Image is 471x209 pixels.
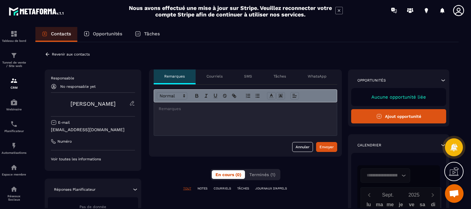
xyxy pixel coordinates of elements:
[2,25,26,47] a: formationformationTableau de bord
[274,74,286,79] p: Tâches
[244,74,252,79] p: SMS
[57,139,72,144] p: Numéro
[2,194,26,201] p: Réseaux Sociaux
[357,143,381,148] p: Calendrier
[357,78,386,83] p: Opportunités
[183,186,191,191] p: TOUT
[2,94,26,116] a: automationsautomationsWebinaire
[2,39,26,42] p: Tableau de bord
[2,116,26,137] a: schedulerschedulerPlanificateur
[10,185,18,193] img: social-network
[10,30,18,38] img: formation
[292,142,313,152] button: Annuler
[255,186,287,191] p: JOURNAUX D'APPELS
[2,61,26,68] p: Tunnel de vente / Site web
[51,76,135,81] p: Responsable
[249,172,275,177] span: Terminés (1)
[60,84,96,89] p: No responsable yet
[51,31,71,37] p: Contacts
[237,186,249,191] p: TÂCHES
[10,77,18,84] img: formation
[51,157,135,162] p: Voir toutes les informations
[2,173,26,176] p: Espace membre
[215,172,241,177] span: En cours (0)
[206,74,223,79] p: Courriels
[351,109,446,123] button: Ajout opportunité
[2,86,26,89] p: CRM
[10,52,18,59] img: formation
[10,120,18,128] img: scheduler
[212,170,245,179] button: En cours (0)
[316,142,337,152] button: Envoyer
[357,94,440,100] p: Aucune opportunité liée
[2,151,26,154] p: Automatisations
[144,31,160,37] p: Tâches
[10,142,18,149] img: automations
[10,164,18,171] img: automations
[308,74,327,79] p: WhatsApp
[52,52,90,56] p: Revenir aux contacts
[79,205,106,209] span: Pas de donnée
[70,100,115,107] a: [PERSON_NAME]
[54,187,96,192] p: Réponses Planificateur
[197,186,207,191] p: NOTES
[51,127,135,133] p: [EMAIL_ADDRESS][DOMAIN_NAME]
[2,72,26,94] a: formationformationCRM
[319,144,334,150] div: Envoyer
[2,181,26,206] a: social-networksocial-networkRéseaux Sociaux
[129,5,332,18] h2: Nous avons effectué une mise à jour sur Stripe. Veuillez reconnecter votre compte Stripe afin de ...
[93,31,122,37] p: Opportunités
[2,129,26,133] p: Planificateur
[58,120,70,125] p: E-mail
[2,108,26,111] p: Webinaire
[129,27,166,42] a: Tâches
[10,99,18,106] img: automations
[2,137,26,159] a: automationsautomationsAutomatisations
[164,74,185,79] p: Remarques
[214,186,231,191] p: COURRIELS
[2,47,26,72] a: formationformationTunnel de vente / Site web
[2,159,26,181] a: automationsautomationsEspace membre
[9,6,65,17] img: logo
[35,27,77,42] a: Contacts
[246,170,279,179] button: Terminés (1)
[77,27,129,42] a: Opportunités
[445,184,464,203] a: Open chat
